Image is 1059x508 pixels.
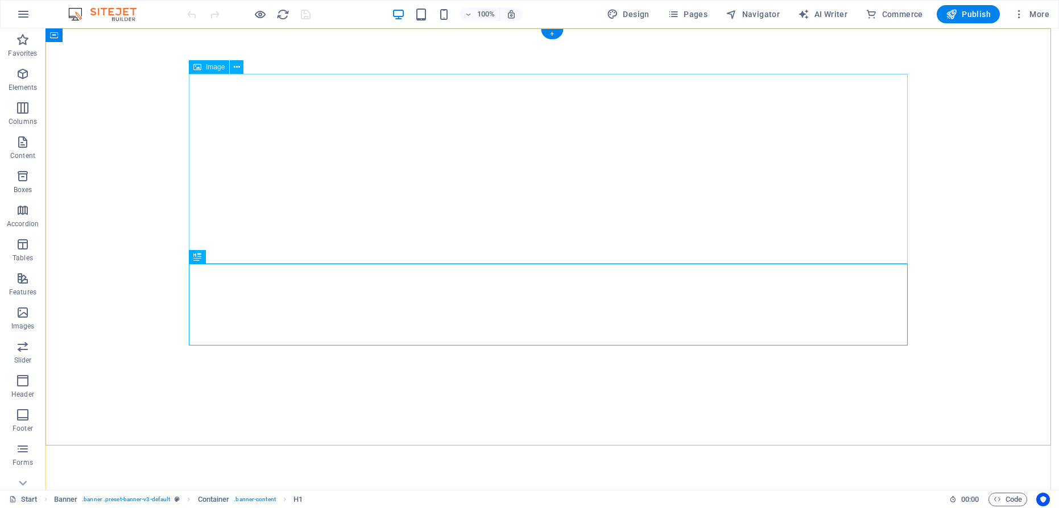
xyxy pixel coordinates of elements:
button: Usercentrics [1036,493,1050,506]
p: Favorites [8,49,37,58]
span: Click to select. Double-click to edit [54,493,78,506]
nav: breadcrumb [54,493,303,506]
button: Pages [663,5,712,23]
button: 100% [460,7,500,21]
button: More [1009,5,1054,23]
span: AI Writer [798,9,847,20]
button: Design [602,5,654,23]
span: Commerce [866,9,923,20]
div: Design (Ctrl+Alt+Y) [602,5,654,23]
button: Commerce [861,5,928,23]
span: Navigator [726,9,780,20]
span: . banner .preset-banner-v3-default [82,493,170,506]
span: Design [607,9,650,20]
div: + [541,29,563,39]
button: reload [276,7,289,21]
button: Publish [937,5,1000,23]
span: Code [994,493,1022,506]
a: Click to cancel selection. Double-click to open Pages [9,493,38,506]
span: . banner-content [234,493,275,506]
p: Boxes [14,185,32,194]
button: Click here to leave preview mode and continue editing [253,7,267,21]
span: 00 00 [961,493,979,506]
p: Header [11,390,34,399]
p: Accordion [7,219,39,228]
p: Content [10,151,35,160]
span: Publish [946,9,991,20]
span: Image [206,64,225,70]
p: Tables [13,253,33,263]
button: Navigator [721,5,784,23]
p: Footer [13,424,33,433]
span: More [1014,9,1049,20]
button: AI Writer [793,5,852,23]
span: Click to select. Double-click to edit [198,493,230,506]
p: Slider [14,356,32,365]
i: On resize automatically adjust zoom level to fit chosen device. [506,9,516,19]
button: Code [988,493,1027,506]
p: Forms [13,458,33,467]
i: This element is a customizable preset [175,496,180,502]
img: Editor Logo [65,7,151,21]
span: : [969,495,971,503]
h6: Session time [949,493,979,506]
p: Elements [9,83,38,92]
span: Click to select. Double-click to edit [293,493,303,506]
i: Reload page [276,8,289,21]
span: Pages [668,9,708,20]
p: Features [9,288,36,297]
h6: 100% [477,7,495,21]
p: Images [11,322,35,331]
p: Columns [9,117,37,126]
